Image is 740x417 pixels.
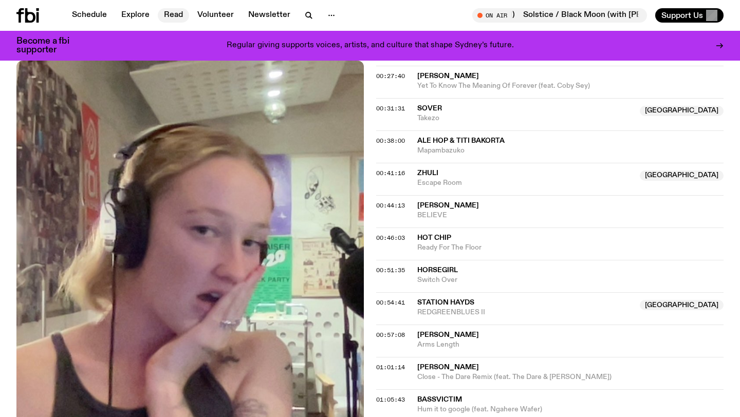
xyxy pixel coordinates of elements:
a: Explore [115,8,156,23]
span: 01:05:43 [376,395,405,404]
span: [PERSON_NAME] [417,331,479,338]
p: Regular giving supports voices, artists, and culture that shape Sydney’s future. [227,41,514,50]
span: Escape Room [417,178,634,188]
span: BELIEVE [417,211,724,220]
button: 00:27:40 [376,73,405,79]
span: Hot Chip [417,234,451,241]
span: Takezo [417,113,634,123]
a: Schedule [66,8,113,23]
button: 00:54:41 [376,300,405,306]
button: 00:38:00 [376,138,405,144]
span: [GEOGRAPHIC_DATA] [640,170,724,181]
button: On AirSolstice / Black Moon (with [PERSON_NAME])Solstice / Black Moon (with [PERSON_NAME]) [472,8,647,23]
span: 00:57:08 [376,331,405,339]
span: Yet To Know The Meaning Of Forever (feat. Coby Sey) [417,81,724,91]
span: Close - The Dare Remix (feat. The Dare & [PERSON_NAME]) [417,372,724,382]
span: 00:41:16 [376,169,405,177]
span: [PERSON_NAME] [417,202,479,209]
span: Switch Over [417,275,724,285]
span: 00:54:41 [376,298,405,307]
button: 00:57:08 [376,332,405,338]
a: Read [158,8,189,23]
span: Bassvictim [417,396,462,403]
button: 01:05:43 [376,397,405,403]
span: Support Us [661,11,703,20]
span: Arms Length [417,340,724,350]
span: Hum it to google (feat. Ngahere Wafer) [417,405,724,414]
span: Ale Hop & Titi Bakorta [417,137,505,144]
span: 01:01:14 [376,363,405,371]
button: 01:01:14 [376,365,405,370]
a: Volunteer [191,8,240,23]
a: Newsletter [242,8,297,23]
button: Support Us [655,8,724,23]
span: Mapambazuko [417,146,724,156]
button: 00:46:03 [376,235,405,241]
span: [PERSON_NAME] [417,72,479,80]
span: 00:31:31 [376,104,405,112]
span: Zhuli [417,169,438,177]
span: 00:44:13 [376,201,405,210]
span: 00:46:03 [376,234,405,242]
span: [PERSON_NAME] [417,364,479,371]
button: 00:51:35 [376,268,405,273]
span: SOVER [417,105,442,112]
span: 00:27:40 [376,72,405,80]
span: REDGREENBLUES II [417,308,634,317]
span: [GEOGRAPHIC_DATA] [640,106,724,116]
span: Station Hayds [417,299,474,306]
button: 00:41:16 [376,170,405,176]
button: 00:31:31 [376,106,405,111]
span: [GEOGRAPHIC_DATA] [640,300,724,310]
h3: Become a fbi supporter [16,37,82,54]
span: Ready For The Floor [417,243,724,253]
span: 00:51:35 [376,266,405,274]
button: 00:44:13 [376,203,405,208]
span: 00:38:00 [376,137,405,145]
span: Horsegirl [417,267,458,274]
